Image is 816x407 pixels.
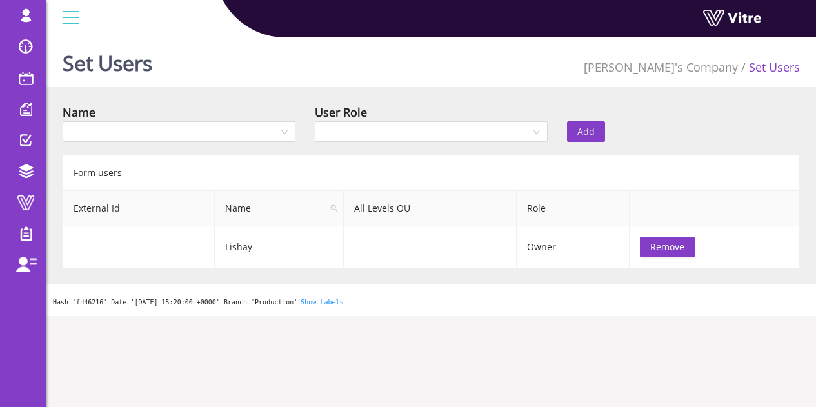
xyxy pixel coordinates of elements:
[63,32,152,87] h1: Set Users
[650,240,684,254] span: Remove
[301,299,343,306] a: Show Labels
[567,121,605,142] button: Add
[517,191,630,226] th: Role
[63,103,95,121] div: Name
[738,58,800,76] li: Set Users
[215,226,344,268] td: Lishay
[640,237,695,257] button: Remove
[215,191,343,226] span: Name
[53,299,297,306] span: Hash 'fd46216' Date '[DATE] 15:20:00 +0000' Branch 'Production'
[315,103,367,121] div: User Role
[63,155,800,190] div: Form users
[527,241,556,253] span: Owner
[325,191,343,226] span: search
[63,191,215,226] th: External Id
[584,59,738,75] a: [PERSON_NAME]'s Company
[330,204,338,212] span: search
[344,191,517,226] th: All Levels OU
